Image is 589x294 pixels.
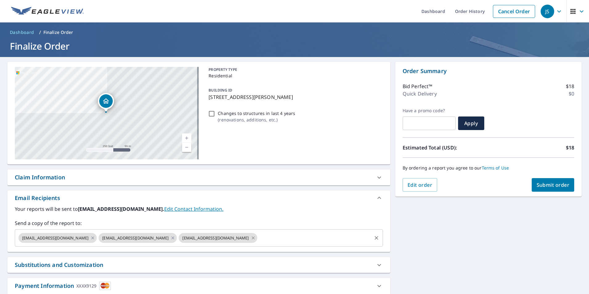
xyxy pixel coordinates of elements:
div: Email Recipients [7,190,390,205]
p: Order Summary [403,67,574,75]
div: [EMAIL_ADDRESS][DOMAIN_NAME] [18,233,97,243]
p: Bid Perfect™ [403,83,433,90]
span: [EMAIL_ADDRESS][DOMAIN_NAME] [179,235,252,241]
a: Dashboard [7,27,37,37]
div: Email Recipients [15,194,60,202]
nav: breadcrumb [7,27,582,37]
button: Edit order [403,178,437,192]
div: Dropped pin, building 1, Residential property, 22 Mara Ln Marathon, NY 13803 [98,93,114,112]
div: XXXX9129 [76,282,96,290]
h1: Finalize Order [7,40,582,52]
a: Current Level 17, Zoom Out [182,143,191,152]
p: [STREET_ADDRESS][PERSON_NAME] [209,93,380,101]
label: Send a copy of the report to: [15,219,383,227]
span: Submit order [537,182,570,188]
img: EV Logo [11,7,84,16]
button: Clear [372,234,381,242]
p: Residential [209,72,380,79]
p: Quick Delivery [403,90,437,97]
div: JS [541,5,554,18]
a: EditContactInfo [164,206,223,212]
p: Finalize Order [43,29,73,35]
label: Have a promo code? [403,108,456,113]
p: $18 [566,83,574,90]
img: cardImage [99,282,111,290]
button: Submit order [532,178,575,192]
a: Cancel Order [493,5,535,18]
div: [EMAIL_ADDRESS][DOMAIN_NAME] [179,233,257,243]
a: Current Level 17, Zoom In [182,133,191,143]
div: Claim Information [7,169,390,185]
p: Changes to structures in last 4 years [218,110,295,116]
div: [EMAIL_ADDRESS][DOMAIN_NAME] [99,233,177,243]
p: Estimated Total (USD): [403,144,489,151]
li: / [39,29,41,36]
button: Apply [458,116,484,130]
b: [EMAIL_ADDRESS][DOMAIN_NAME]. [78,206,164,212]
p: $18 [566,144,574,151]
span: Dashboard [10,29,34,35]
span: [EMAIL_ADDRESS][DOMAIN_NAME] [99,235,172,241]
div: Payment InformationXXXX9129cardImage [7,278,390,294]
label: Your reports will be sent to [15,205,383,213]
a: Terms of Use [482,165,509,171]
span: Edit order [408,182,433,188]
p: $0 [569,90,574,97]
p: PROPERTY TYPE [209,67,380,72]
span: [EMAIL_ADDRESS][DOMAIN_NAME] [18,235,92,241]
p: By ordering a report you agree to our [403,165,574,171]
p: BUILDING ID [209,88,232,93]
div: Substitutions and Customization [15,261,103,269]
div: Claim Information [15,173,65,182]
p: ( renovations, additions, etc. ) [218,116,295,123]
span: Apply [463,120,479,127]
div: Substitutions and Customization [7,257,390,273]
div: Payment Information [15,282,111,290]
